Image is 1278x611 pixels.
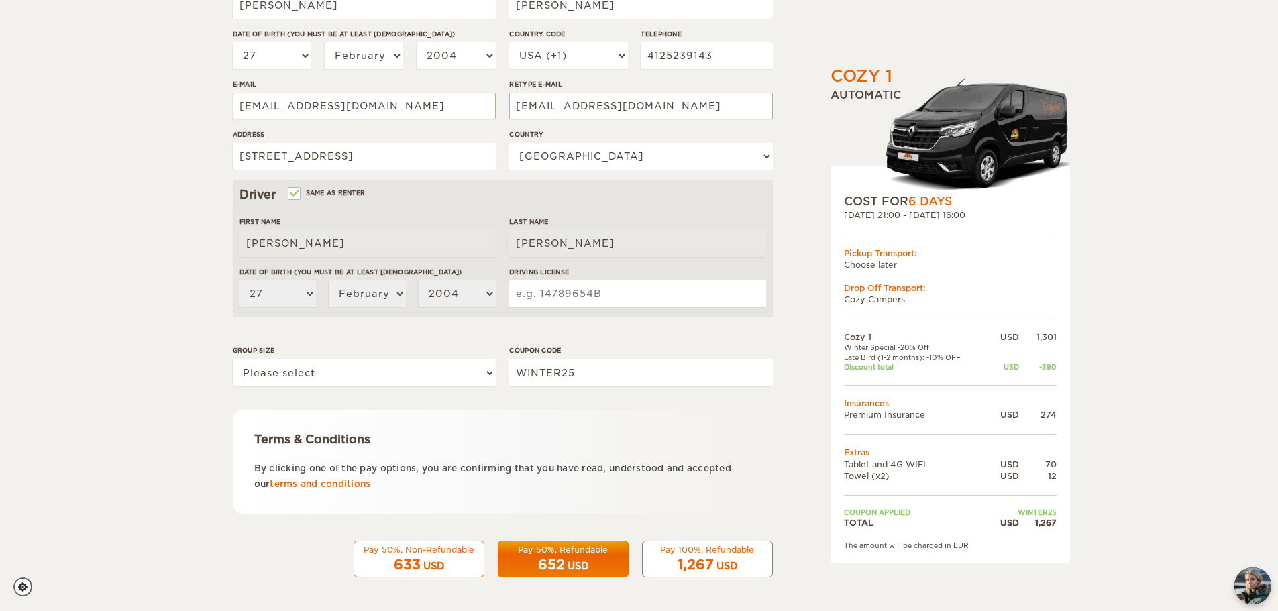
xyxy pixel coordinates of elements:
[678,557,714,573] span: 1,267
[844,398,1057,409] td: Insurances
[844,294,1057,305] td: Cozy Campers
[509,217,765,227] label: Last Name
[233,129,496,140] label: Address
[233,79,496,89] label: E-mail
[716,559,737,573] div: USD
[13,577,41,596] a: Cookie settings
[233,143,496,170] input: e.g. Street, City, Zip Code
[844,470,988,482] td: Towel (x2)
[1019,470,1057,482] div: 12
[987,508,1056,517] td: WINTER25
[987,459,1018,470] div: USD
[239,186,766,203] div: Driver
[844,259,1057,270] td: Choose later
[509,129,772,140] label: Country
[642,541,773,578] button: Pay 100%, Refundable 1,267 USD
[1234,567,1271,604] button: chat-button
[239,267,496,277] label: Date of birth (You must be at least [DEMOGRAPHIC_DATA])
[1019,409,1057,421] div: 274
[844,353,988,362] td: Late Bird (1-2 months): -10% OFF
[844,193,1057,209] div: COST FOR
[509,230,765,257] input: e.g. Smith
[844,447,1057,458] td: Extras
[987,362,1018,372] div: USD
[509,267,765,277] label: Driving License
[498,541,629,578] button: Pay 50%, Refundable 652 USD
[987,331,1018,343] div: USD
[831,88,1070,193] div: Automatic
[884,76,1070,193] img: Stuttur-m-c-logo-2.png
[844,247,1057,259] div: Pickup Transport:
[987,517,1018,529] div: USD
[270,479,370,489] a: terms and conditions
[844,517,988,529] td: TOTAL
[233,93,496,119] input: e.g. example@example.com
[289,186,366,199] label: Same as renter
[844,343,988,352] td: Winter Special -20% Off
[509,93,772,119] input: e.g. example@example.com
[831,65,892,88] div: Cozy 1
[641,29,772,39] label: Telephone
[394,557,421,573] span: 633
[1019,362,1057,372] div: -390
[1019,331,1057,343] div: 1,301
[641,42,772,69] input: e.g. 1 234 567 890
[509,345,772,355] label: Coupon code
[509,280,765,307] input: e.g. 14789654B
[844,331,988,343] td: Cozy 1
[239,230,496,257] input: e.g. William
[239,217,496,227] label: First Name
[844,282,1057,294] div: Drop Off Transport:
[987,409,1018,421] div: USD
[844,362,988,372] td: Discount total
[423,559,444,573] div: USD
[507,544,620,555] div: Pay 50%, Refundable
[568,559,588,573] div: USD
[844,209,1057,221] div: [DATE] 21:00 - [DATE] 16:00
[844,459,988,470] td: Tablet and 4G WIFI
[538,557,565,573] span: 652
[509,29,627,39] label: Country Code
[908,195,952,208] span: 6 Days
[362,544,476,555] div: Pay 50%, Non-Refundable
[233,29,496,39] label: Date of birth (You must be at least [DEMOGRAPHIC_DATA])
[254,431,751,447] div: Terms & Conditions
[844,508,988,517] td: Coupon applied
[289,190,298,199] input: Same as renter
[354,541,484,578] button: Pay 50%, Non-Refundable 633 USD
[1234,567,1271,604] img: Freyja at Cozy Campers
[1019,459,1057,470] div: 70
[509,79,772,89] label: Retype E-mail
[1019,517,1057,529] div: 1,267
[987,470,1018,482] div: USD
[254,461,751,492] p: By clicking one of the pay options, you are confirming that you have read, understood and accepte...
[233,345,496,355] label: Group size
[844,409,988,421] td: Premium Insurance
[844,541,1057,550] div: The amount will be charged in EUR
[651,544,764,555] div: Pay 100%, Refundable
